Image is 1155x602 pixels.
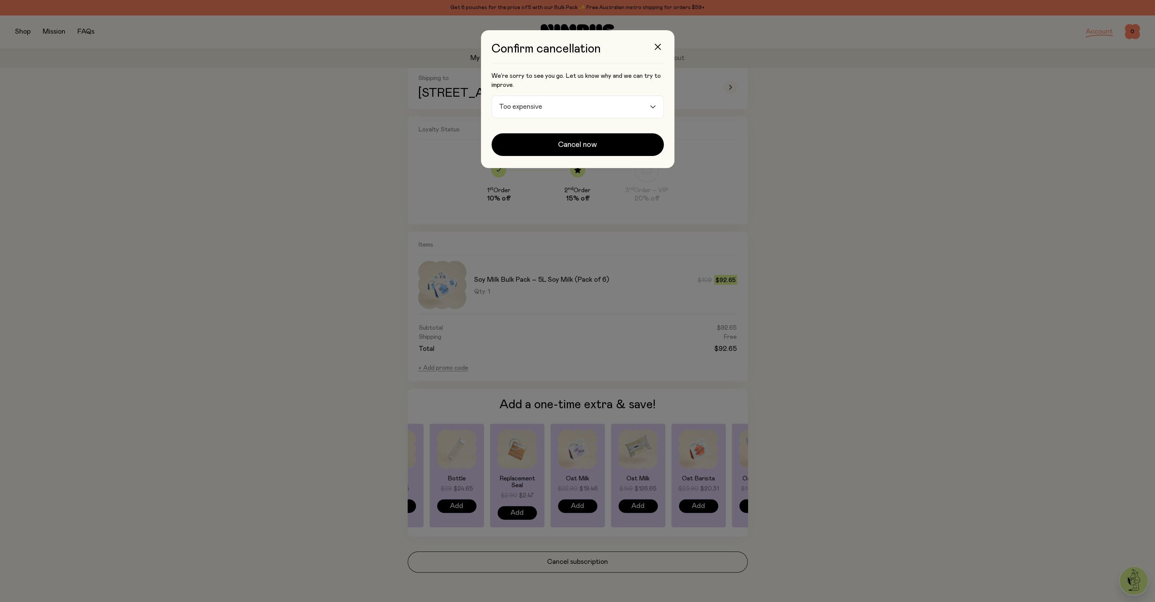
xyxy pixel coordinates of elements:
[492,42,664,64] h3: Confirm cancellation
[497,96,544,118] span: Too expensive
[545,96,649,118] input: Search for option
[558,139,597,150] span: Cancel now
[492,96,664,118] div: Search for option
[492,71,664,90] p: We’re sorry to see you go. Let us know why and we can try to improve.
[492,133,664,156] button: Cancel now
